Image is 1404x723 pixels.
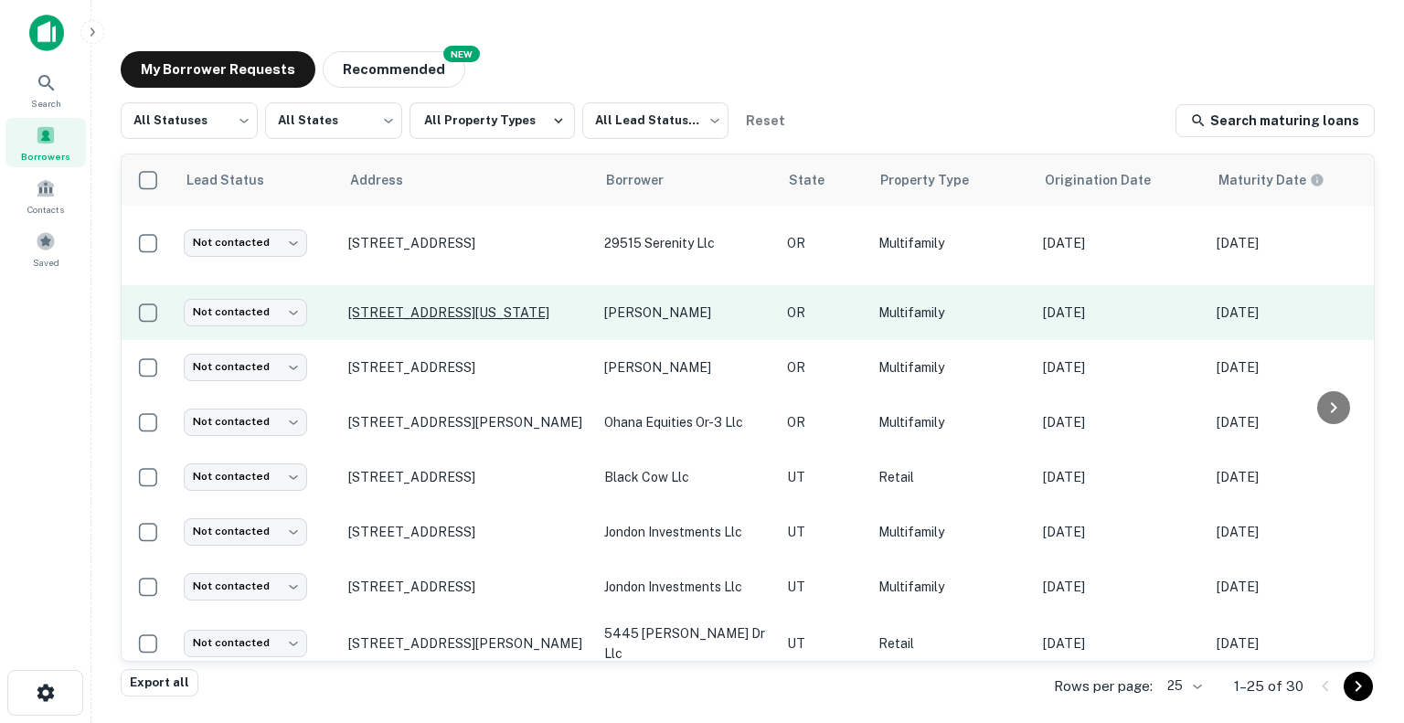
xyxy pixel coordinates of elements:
p: OR [787,357,860,377]
span: Address [350,169,427,191]
p: [STREET_ADDRESS] [348,579,586,595]
th: Borrower [595,154,778,206]
p: [DATE] [1217,522,1372,542]
button: Recommended [323,51,465,88]
p: Retail [878,467,1025,487]
div: Not contacted [184,463,307,490]
p: [STREET_ADDRESS][US_STATE] [348,304,586,321]
div: All Lead Statuses [582,97,729,144]
th: Lead Status [175,154,339,206]
p: 29515 serenity llc [604,233,769,253]
button: All Property Types [409,102,575,139]
p: ohana equities or-3 llc [604,412,769,432]
p: OR [787,303,860,323]
p: [PERSON_NAME] [604,357,769,377]
p: [DATE] [1043,357,1198,377]
div: Not contacted [184,573,307,600]
a: Contacts [5,171,86,220]
a: Search maturing loans [1175,104,1375,137]
p: OR [787,233,860,253]
h6: Maturity Date [1218,170,1306,190]
span: Lead Status [186,169,288,191]
p: [DATE] [1043,467,1198,487]
p: Rows per page: [1054,675,1153,697]
p: [STREET_ADDRESS][PERSON_NAME] [348,414,586,431]
p: black cow llc [604,467,769,487]
p: [DATE] [1217,633,1372,654]
iframe: Chat Widget [1313,577,1404,665]
th: Address [339,154,595,206]
button: Reset [736,102,794,139]
p: [DATE] [1043,633,1198,654]
span: Contacts [27,202,64,217]
button: Go to next page [1344,672,1373,701]
p: Multifamily [878,522,1025,542]
span: Maturity dates displayed may be estimated. Please contact the lender for the most accurate maturi... [1218,170,1348,190]
div: All Statuses [121,97,258,144]
span: Borrower [606,169,687,191]
p: [DATE] [1043,522,1198,542]
p: [DATE] [1217,467,1372,487]
p: jondon investments llc [604,522,769,542]
span: Origination Date [1045,169,1175,191]
th: Maturity dates displayed may be estimated. Please contact the lender for the most accurate maturi... [1207,154,1381,206]
p: [DATE] [1043,303,1198,323]
p: Retail [878,633,1025,654]
p: 5445 [PERSON_NAME] dr llc [604,623,769,664]
div: Not contacted [184,409,307,435]
div: Not contacted [184,229,307,256]
span: Search [31,96,61,111]
p: [STREET_ADDRESS] [348,359,586,376]
th: Origination Date [1034,154,1207,206]
p: Multifamily [878,357,1025,377]
p: UT [787,522,860,542]
a: Search [5,65,86,114]
p: UT [787,577,860,597]
p: Multifamily [878,577,1025,597]
p: [DATE] [1217,303,1372,323]
th: Property Type [869,154,1034,206]
p: [PERSON_NAME] [604,303,769,323]
p: [STREET_ADDRESS] [348,235,586,251]
p: [STREET_ADDRESS][PERSON_NAME] [348,635,586,652]
a: Saved [5,224,86,273]
p: Multifamily [878,233,1025,253]
p: [STREET_ADDRESS] [348,469,586,485]
button: My Borrower Requests [121,51,315,88]
div: Maturity dates displayed may be estimated. Please contact the lender for the most accurate maturi... [1218,170,1324,190]
p: [DATE] [1217,233,1372,253]
p: Multifamily [878,303,1025,323]
div: Not contacted [184,299,307,325]
a: Borrowers [5,118,86,167]
div: Not contacted [184,518,307,545]
p: jondon investments llc [604,577,769,597]
span: Saved [33,255,59,270]
div: Not contacted [184,630,307,656]
span: Property Type [880,169,993,191]
p: [DATE] [1043,412,1198,432]
div: NEW [443,46,480,62]
th: State [778,154,869,206]
span: State [789,169,848,191]
p: [DATE] [1043,577,1198,597]
div: All States [265,97,402,144]
p: UT [787,467,860,487]
p: OR [787,412,860,432]
div: 25 [1160,673,1205,699]
p: 1–25 of 30 [1234,675,1303,697]
img: capitalize-icon.png [29,15,64,51]
p: [DATE] [1217,412,1372,432]
p: [DATE] [1043,233,1198,253]
p: Multifamily [878,412,1025,432]
span: Borrowers [21,149,70,164]
p: [DATE] [1217,577,1372,597]
p: UT [787,633,860,654]
p: [STREET_ADDRESS] [348,524,586,540]
div: Not contacted [184,354,307,380]
button: Export all [121,669,198,696]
